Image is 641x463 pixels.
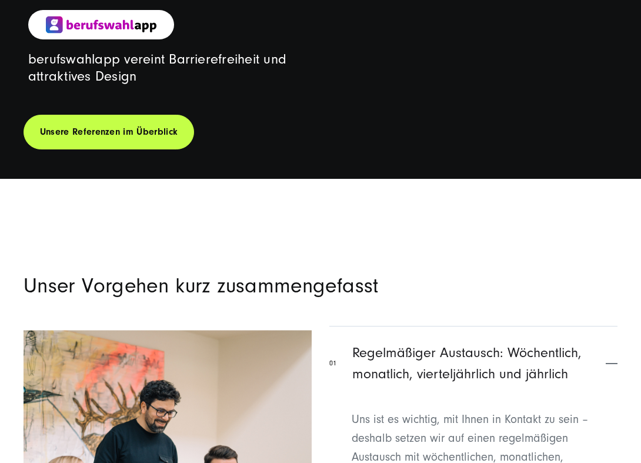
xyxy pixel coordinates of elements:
img: „Logo der berufswahlapp: Ein stilisiertes weißes Profil-Icon auf lila-blauem Hintergrund, daneben... [46,16,156,34]
span: 01 [329,358,336,369]
h2: Unser Vorgehen kurz zusammengefasst [24,275,617,297]
a: berufswahlapp vereint Barrierefreiheit und attraktives Design [28,51,286,84]
span: Regelmäßiger Austausch: Wöchentlich, monatlich, vierteljährlich und jährlich [352,342,603,385]
button: 01Regelmäßiger Austausch: Wöchentlich, monatlich, vierteljährlich und jährlich [329,326,617,401]
a: Unsere Referenzen im Überblick [24,115,194,149]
